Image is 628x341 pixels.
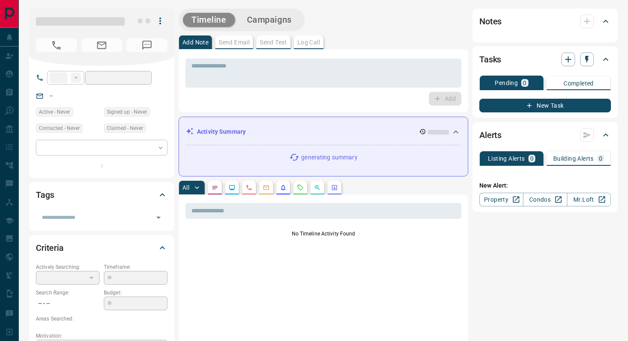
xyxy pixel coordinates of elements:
[182,185,189,191] p: All
[523,80,526,86] p: 0
[183,13,235,27] button: Timeline
[186,124,461,140] div: Activity Summary
[104,263,167,271] p: Timeframe:
[36,315,167,323] p: Areas Searched:
[488,156,525,162] p: Listing Alerts
[301,153,357,162] p: generating summary
[211,184,218,191] svg: Notes
[479,125,611,145] div: Alerts
[197,127,246,136] p: Activity Summary
[36,188,54,202] h2: Tags
[229,184,235,191] svg: Lead Browsing Activity
[599,156,602,162] p: 0
[479,15,502,28] h2: Notes
[479,128,502,142] h2: Alerts
[36,263,100,271] p: Actively Searching:
[36,238,167,258] div: Criteria
[553,156,594,162] p: Building Alerts
[36,289,100,297] p: Search Range:
[280,184,287,191] svg: Listing Alerts
[479,53,501,66] h2: Tasks
[479,181,611,190] p: New Alert:
[563,80,594,86] p: Completed
[297,184,304,191] svg: Requests
[182,39,208,45] p: Add Note
[263,184,270,191] svg: Emails
[36,241,64,255] h2: Criteria
[36,297,100,311] p: -- - --
[530,156,534,162] p: 0
[479,193,523,206] a: Property
[39,124,80,132] span: Contacted - Never
[479,49,611,70] div: Tasks
[36,185,167,205] div: Tags
[39,108,70,116] span: Active - Never
[153,212,164,223] button: Open
[238,13,300,27] button: Campaigns
[50,92,53,99] a: --
[104,289,167,297] p: Budget:
[246,184,252,191] svg: Calls
[495,80,518,86] p: Pending
[523,193,567,206] a: Condos
[126,38,167,52] span: No Number
[107,108,147,116] span: Signed up - Never
[567,193,611,206] a: Mr.Loft
[107,124,143,132] span: Claimed - Never
[81,38,122,52] span: No Email
[185,230,461,238] p: No Timeline Activity Found
[314,184,321,191] svg: Opportunities
[331,184,338,191] svg: Agent Actions
[479,99,611,112] button: New Task
[479,11,611,32] div: Notes
[36,38,77,52] span: No Number
[36,332,167,340] p: Motivation:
